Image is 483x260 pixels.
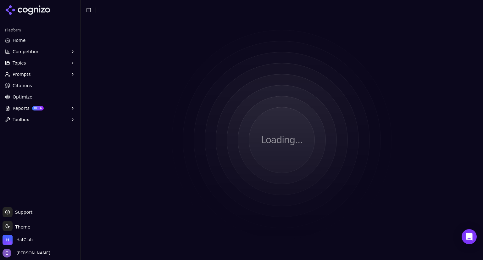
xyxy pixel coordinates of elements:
span: [PERSON_NAME] [14,250,50,256]
span: Optimize [13,94,32,100]
span: Topics [13,60,26,66]
span: Prompts [13,71,31,77]
button: Open user button [3,249,50,257]
button: Competition [3,47,78,57]
a: Citations [3,81,78,91]
p: Loading... [261,134,303,146]
button: Prompts [3,69,78,79]
span: Toolbox [13,116,29,123]
span: BETA [32,106,44,110]
span: HatClub [16,237,33,243]
a: Optimize [3,92,78,102]
button: ReportsBETA [3,103,78,113]
span: Home [13,37,25,43]
span: Reports [13,105,30,111]
a: Home [3,35,78,45]
span: Theme [13,224,30,229]
span: Citations [13,82,32,89]
img: Chris Hayes [3,249,11,257]
button: Toolbox [3,115,78,125]
img: HatClub [3,235,13,245]
button: Open organization switcher [3,235,33,245]
div: Platform [3,25,78,35]
button: Topics [3,58,78,68]
span: Competition [13,48,40,55]
div: Open Intercom Messenger [462,229,477,244]
span: Support [13,209,32,215]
